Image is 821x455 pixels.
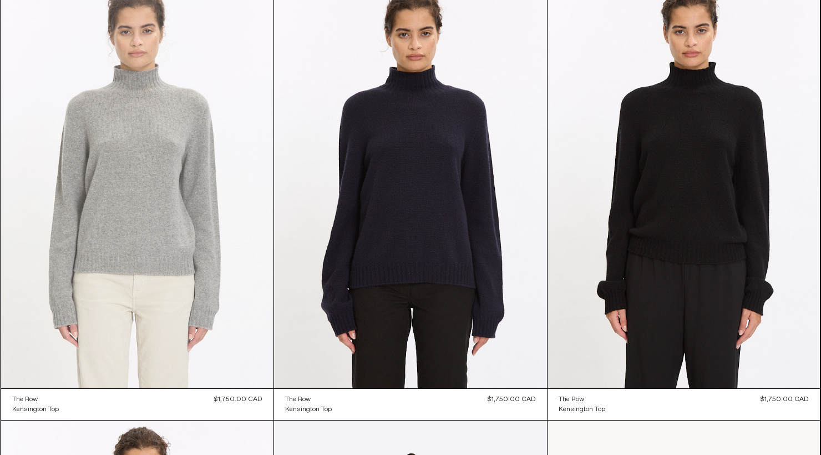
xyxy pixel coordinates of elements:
a: The Row [285,394,332,404]
div: $1,750.00 CAD [214,394,262,404]
a: The Row [559,394,605,404]
div: The Row [12,395,38,404]
a: The Row [12,394,59,404]
div: The Row [559,395,584,404]
div: $1,750.00 CAD [761,394,809,404]
div: Kensington Top [12,405,59,414]
div: Kensington Top [559,405,605,414]
div: Kensington Top [285,405,332,414]
a: Kensington Top [285,404,332,414]
div: The Row [285,395,311,404]
a: Kensington Top [559,404,605,414]
div: $1,750.00 CAD [488,394,536,404]
a: Kensington Top [12,404,59,414]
